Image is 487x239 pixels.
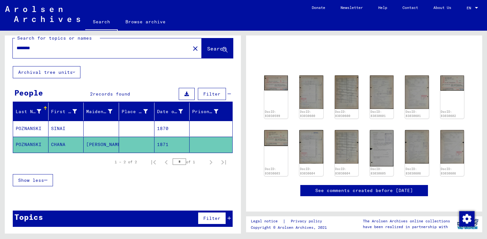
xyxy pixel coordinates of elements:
[363,218,450,224] p: The Arolsen Archives online collections
[441,110,456,118] a: DocID: 83030602
[13,137,49,152] mat-cell: POZNANSKI
[370,130,393,166] img: 001.jpg
[160,156,173,168] button: Previous page
[264,130,288,146] img: 001.jpg
[173,159,205,165] div: of 1
[441,167,456,175] a: DocID: 83030606
[203,215,221,221] span: Filter
[119,103,154,120] mat-header-cell: Place of Birth
[157,106,191,117] div: Date of Birth
[51,108,77,115] div: First Name
[440,130,464,163] img: 002.jpg
[115,159,137,165] div: 1 – 2 of 2
[459,211,474,226] div: Zustimmung ändern
[154,103,190,120] mat-header-cell: Date of Birth
[49,103,84,120] mat-header-cell: First Name
[405,75,429,109] img: 002.jpg
[251,218,283,225] a: Legal notice
[49,137,84,152] mat-cell: CHANA
[335,110,350,118] a: DocID: 83030600
[299,130,323,164] img: 001.jpg
[190,103,232,120] mat-header-cell: Prisoner #
[315,187,413,194] a: See comments created before [DATE]
[93,91,130,97] span: records found
[14,211,43,223] div: Topics
[205,156,217,168] button: Next page
[363,224,450,230] p: have been realized in partnership with
[122,106,156,117] div: Place of Birth
[207,45,226,52] span: Search
[147,156,160,168] button: First page
[467,5,471,10] mat-select-trigger: EN
[371,167,386,175] a: DocID: 83030605
[13,121,49,136] mat-cell: POZNANSKI
[370,75,393,109] img: 001.jpg
[118,14,173,29] a: Browse archive
[198,212,226,224] button: Filter
[406,167,421,175] a: DocID: 83030606
[154,137,190,152] mat-cell: 1871
[86,108,112,115] div: Maiden Name
[192,106,226,117] div: Prisoner #
[335,75,358,109] img: 002.jpg
[265,167,280,175] a: DocID: 83030603
[371,110,386,118] a: DocID: 83030601
[16,108,41,115] div: Last Name
[217,156,230,168] button: Last page
[17,35,92,41] mat-label: Search for topics or names
[405,130,429,164] img: 001.jpg
[406,110,421,118] a: DocID: 83030601
[86,106,120,117] div: Maiden Name
[84,137,119,152] mat-cell: [PERSON_NAME]
[192,108,218,115] div: Prisoner #
[203,91,221,97] span: Filter
[335,130,358,164] img: 002.jpg
[265,110,280,118] a: DocID: 83030599
[13,174,53,186] button: Show less
[51,106,85,117] div: First Name
[198,88,226,100] button: Filter
[299,75,323,109] img: 001.jpg
[286,218,330,225] a: Privacy policy
[13,66,80,78] button: Archival tree units
[300,110,315,118] a: DocID: 83030600
[13,103,49,120] mat-header-cell: Last Name
[157,108,183,115] div: Date of Birth
[440,75,464,91] img: 001.jpg
[16,106,49,117] div: Last Name
[251,225,330,230] p: Copyright © Arolsen Archives, 2021
[300,167,315,175] a: DocID: 83030604
[85,14,118,31] a: Search
[49,121,84,136] mat-cell: SINAI
[90,91,93,97] span: 2
[456,216,480,232] img: yv_logo.png
[122,108,148,115] div: Place of Birth
[251,218,330,225] div: |
[18,177,44,183] span: Show less
[335,167,350,175] a: DocID: 83030604
[264,75,288,90] img: 001.jpg
[191,45,199,52] mat-icon: close
[154,121,190,136] mat-cell: 1870
[84,103,119,120] mat-header-cell: Maiden Name
[189,42,202,55] button: Clear
[14,87,43,98] div: People
[5,6,80,22] img: Arolsen_neg.svg
[202,38,233,58] button: Search
[459,211,475,227] img: Zustimmung ändern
